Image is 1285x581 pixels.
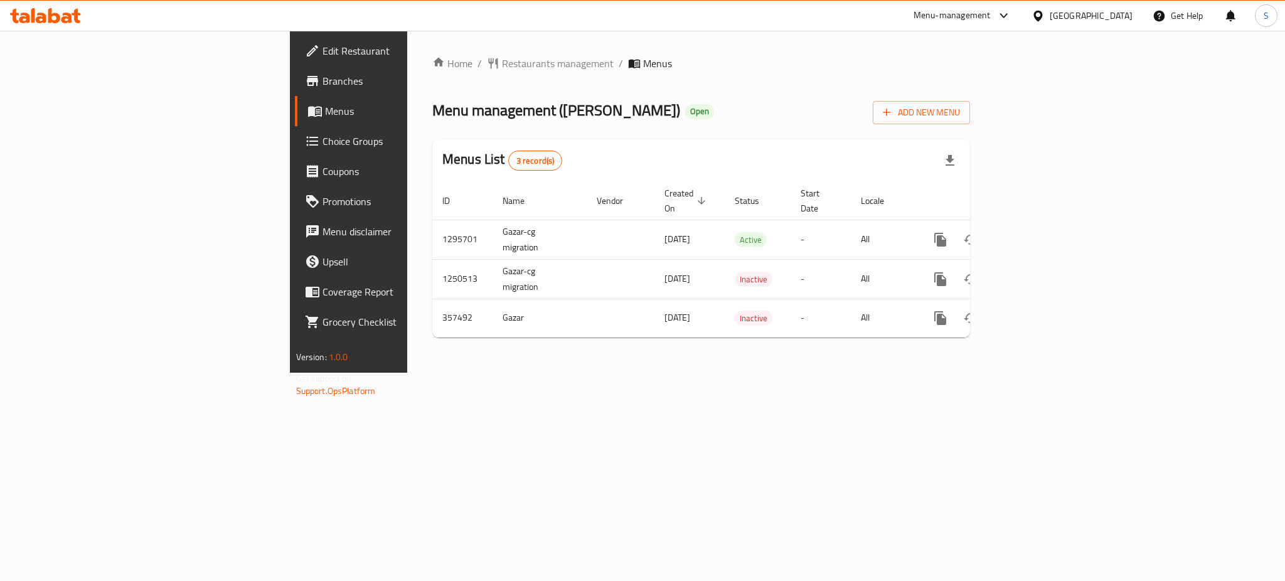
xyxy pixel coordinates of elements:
a: Support.OpsPlatform [296,383,376,399]
span: S [1264,9,1269,23]
nav: breadcrumb [432,56,970,71]
div: Open [685,104,714,119]
span: Upsell [323,254,494,269]
span: 1.0.0 [329,349,348,365]
td: - [791,220,851,259]
div: [GEOGRAPHIC_DATA] [1050,9,1133,23]
span: Branches [323,73,494,88]
span: Coupons [323,164,494,179]
span: Grocery Checklist [323,314,494,329]
span: Open [685,106,714,117]
span: Vendor [597,193,639,208]
table: enhanced table [432,182,1056,338]
a: Edit Restaurant [295,36,504,66]
a: Coupons [295,156,504,186]
button: Add New Menu [873,101,970,124]
a: Grocery Checklist [295,307,504,337]
span: Promotions [323,194,494,209]
td: All [851,220,915,259]
span: Status [735,193,776,208]
a: Upsell [295,247,504,277]
div: Total records count [508,151,563,171]
span: [DATE] [664,309,690,326]
a: Menus [295,96,504,126]
td: All [851,299,915,337]
div: Menu-management [914,8,991,23]
span: ID [442,193,466,208]
span: Menus [325,104,494,119]
button: Change Status [956,264,986,294]
a: Coverage Report [295,277,504,307]
button: more [925,303,956,333]
span: Inactive [735,311,772,326]
span: Menu disclaimer [323,224,494,239]
span: Choice Groups [323,134,494,149]
th: Actions [915,182,1056,220]
span: Menu management ( [PERSON_NAME] ) [432,96,680,124]
a: Promotions [295,186,504,216]
h2: Menus List [442,150,562,171]
a: Choice Groups [295,126,504,156]
td: - [791,259,851,299]
span: [DATE] [664,231,690,247]
span: Add New Menu [883,105,960,120]
li: / [619,56,623,71]
span: Locale [861,193,900,208]
button: more [925,264,956,294]
span: [DATE] [664,270,690,287]
span: Created On [664,186,710,216]
span: Restaurants management [502,56,614,71]
span: Menus [643,56,672,71]
span: Inactive [735,272,772,287]
td: Gazar-cg migration [493,220,587,259]
button: Change Status [956,225,986,255]
span: Coverage Report [323,284,494,299]
span: Name [503,193,541,208]
span: Active [735,233,767,247]
span: Version: [296,349,327,365]
span: 3 record(s) [509,155,562,167]
a: Restaurants management [487,56,614,71]
a: Branches [295,66,504,96]
button: more [925,225,956,255]
a: Menu disclaimer [295,216,504,247]
span: Edit Restaurant [323,43,494,58]
div: Inactive [735,311,772,326]
td: - [791,299,851,337]
td: Gazar [493,299,587,337]
div: Export file [935,146,965,176]
div: Active [735,232,767,247]
span: Start Date [801,186,836,216]
td: All [851,259,915,299]
button: Change Status [956,303,986,333]
td: Gazar-cg migration [493,259,587,299]
span: Get support on: [296,370,354,386]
